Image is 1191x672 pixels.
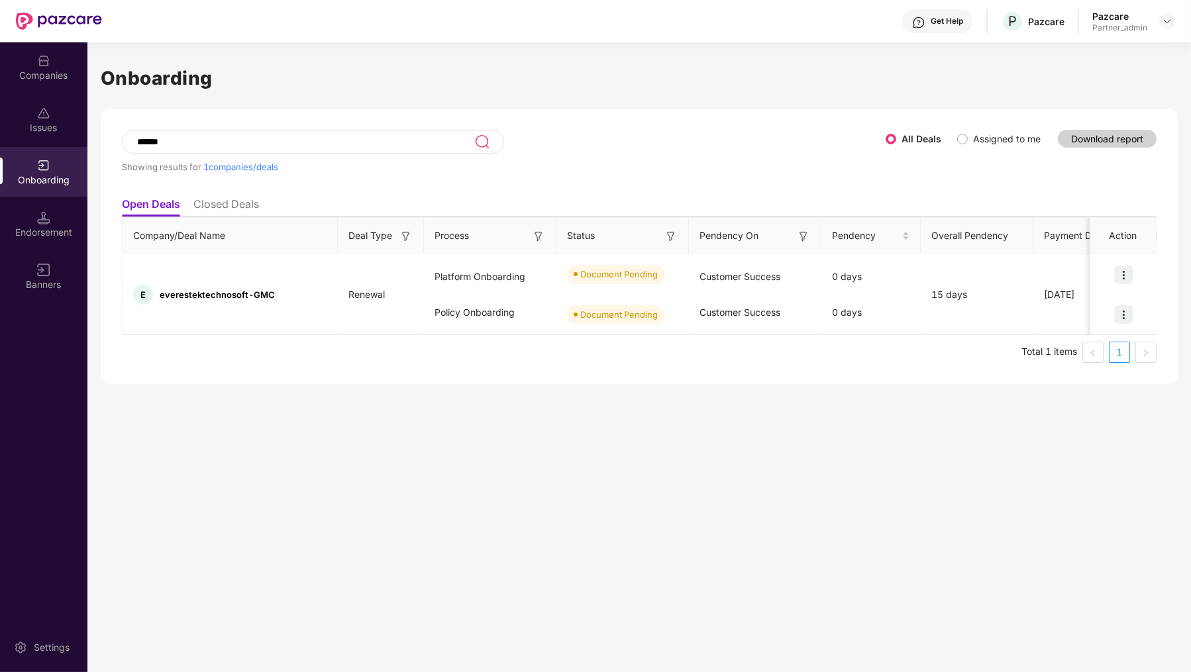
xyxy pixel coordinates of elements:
h1: Onboarding [101,64,1178,93]
img: svg+xml;base64,PHN2ZyB3aWR0aD0iMTYiIGhlaWdodD0iMTYiIHZpZXdCb3g9IjAgMCAxNiAxNiIgZmlsbD0ibm9uZSIgeG... [37,264,50,277]
a: 1 [1110,342,1129,362]
span: Status [567,228,595,243]
img: svg+xml;base64,PHN2ZyB3aWR0aD0iMjQiIGhlaWdodD0iMjUiIHZpZXdCb3g9IjAgMCAyNCAyNSIgZmlsbD0ibm9uZSIgeG... [474,134,490,150]
img: New Pazcare Logo [16,13,102,30]
span: Deal Type [348,228,392,243]
span: Payment Done [1044,228,1112,243]
li: 1 [1109,342,1130,363]
span: 1 companies/deals [203,162,278,172]
label: All Deals [902,133,941,144]
img: svg+xml;base64,PHN2ZyB3aWR0aD0iMTYiIGhlaWdodD0iMTYiIHZpZXdCb3g9IjAgMCAxNiAxNiIgZmlsbD0ibm9uZSIgeG... [664,230,678,243]
button: Download report [1058,130,1157,148]
img: svg+xml;base64,PHN2ZyB3aWR0aD0iMTYiIGhlaWdodD0iMTYiIHZpZXdCb3g9IjAgMCAxNiAxNiIgZmlsbD0ibm9uZSIgeG... [399,230,413,243]
div: 0 days [821,295,921,330]
img: svg+xml;base64,PHN2ZyB3aWR0aD0iMTYiIGhlaWdodD0iMTYiIHZpZXdCb3g9IjAgMCAxNiAxNiIgZmlsbD0ibm9uZSIgeG... [532,230,545,243]
label: Assigned to me [973,133,1041,144]
div: [DATE] [1033,287,1133,302]
div: Get Help [931,16,963,26]
img: svg+xml;base64,PHN2ZyB3aWR0aD0iMjAiIGhlaWdodD0iMjAiIHZpZXdCb3g9IjAgMCAyMCAyMCIgZmlsbD0ibm9uZSIgeG... [37,159,50,172]
span: Pendency [832,228,900,243]
img: svg+xml;base64,PHN2ZyBpZD0iSXNzdWVzX2Rpc2FibGVkIiB4bWxucz0iaHR0cDovL3d3dy53My5vcmcvMjAwMC9zdmciIH... [37,107,50,120]
div: E [133,285,153,305]
img: svg+xml;base64,PHN2ZyBpZD0iSGVscC0zMngzMiIgeG1sbnM9Imh0dHA6Ly93d3cudzMub3JnLzIwMDAvc3ZnIiB3aWR0aD... [912,16,925,29]
span: Customer Success [699,307,780,318]
img: svg+xml;base64,PHN2ZyB3aWR0aD0iMTQuNSIgaGVpZ2h0PSIxNC41IiB2aWV3Qm94PSIwIDAgMTYgMTYiIGZpbGw9Im5vbm... [37,211,50,224]
span: left [1089,349,1097,357]
li: Next Page [1135,342,1157,363]
div: Pazcare [1092,10,1147,23]
img: icon [1114,305,1133,324]
span: Pendency On [699,228,758,243]
li: Open Deals [122,197,180,216]
span: P [1008,13,1017,29]
span: right [1142,349,1150,357]
div: Policy Onboarding [424,295,556,330]
div: Document Pending [580,308,658,321]
button: right [1135,342,1157,363]
li: Previous Page [1082,342,1104,363]
span: Customer Success [699,271,780,282]
img: svg+xml;base64,PHN2ZyBpZD0iU2V0dGluZy0yMHgyMCIgeG1sbnM9Imh0dHA6Ly93d3cudzMub3JnLzIwMDAvc3ZnIiB3aW... [14,641,27,654]
div: 0 days [821,259,921,295]
div: Partner_admin [1092,23,1147,33]
li: Closed Deals [193,197,259,216]
span: Renewal [338,289,395,300]
th: Payment Done [1033,218,1133,254]
div: 15 days [921,287,1033,302]
li: Total 1 items [1021,342,1077,363]
div: Document Pending [580,267,658,281]
th: Overall Pendency [921,218,1033,254]
th: Action [1090,218,1157,254]
th: Company/Deal Name [123,218,338,254]
div: Pazcare [1028,15,1064,28]
button: left [1082,342,1104,363]
th: Pendency [821,218,921,254]
div: Showing results for [122,162,886,172]
div: Settings [30,641,74,654]
img: svg+xml;base64,PHN2ZyB3aWR0aD0iMTYiIGhlaWdodD0iMTYiIHZpZXdCb3g9IjAgMCAxNiAxNiIgZmlsbD0ibm9uZSIgeG... [797,230,810,243]
img: icon [1114,265,1133,284]
span: Process [435,228,469,243]
span: everestektechnosoft-GMC [160,289,275,300]
img: svg+xml;base64,PHN2ZyBpZD0iQ29tcGFuaWVzIiB4bWxucz0iaHR0cDovL3d3dy53My5vcmcvMjAwMC9zdmciIHdpZHRoPS... [37,54,50,68]
div: Platform Onboarding [424,259,556,295]
img: svg+xml;base64,PHN2ZyBpZD0iRHJvcGRvd24tMzJ4MzIiIHhtbG5zPSJodHRwOi8vd3d3LnczLm9yZy8yMDAwL3N2ZyIgd2... [1162,16,1172,26]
